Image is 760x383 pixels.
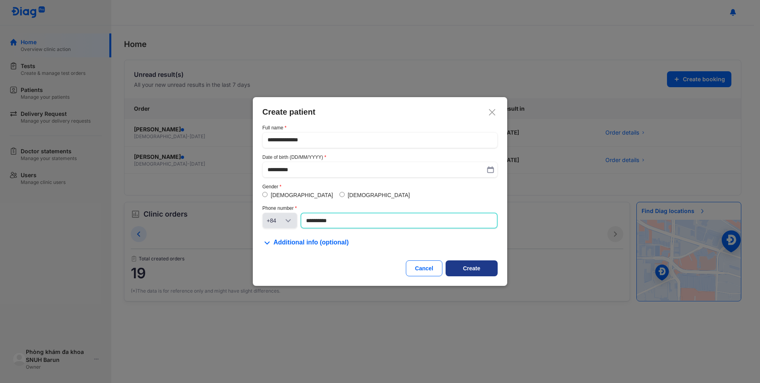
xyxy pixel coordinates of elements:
[262,125,498,131] div: Full name
[348,192,410,198] label: [DEMOGRAPHIC_DATA]
[446,260,498,276] button: Create
[262,184,498,190] div: Gender
[267,217,283,225] div: +84
[463,264,481,272] div: Create
[262,107,498,117] div: Create patient
[406,260,442,276] button: Cancel
[262,205,498,211] div: Phone number
[262,154,498,160] div: Date of birth (DD/MM/YYYY)
[273,238,349,248] span: Additional info (optional)
[271,192,333,198] label: [DEMOGRAPHIC_DATA]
